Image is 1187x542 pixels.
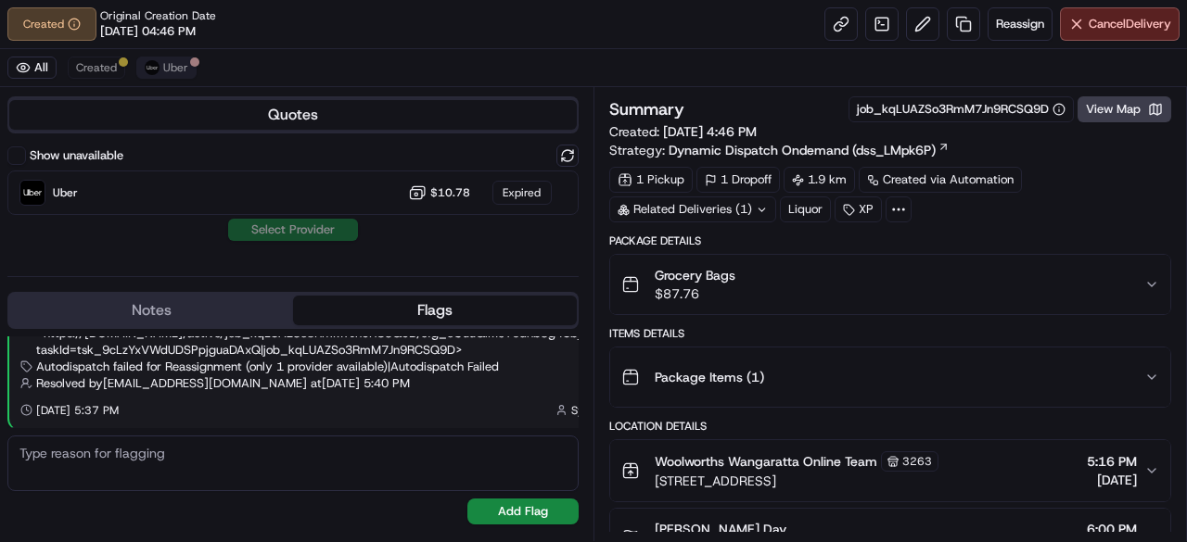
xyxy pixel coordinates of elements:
span: [STREET_ADDRESS] [655,472,938,490]
button: Reassign [988,7,1053,41]
span: Uber [53,185,78,200]
span: Created [76,60,117,75]
img: uber-new-logo.jpeg [145,60,160,75]
span: 6:00 PM [1087,520,1137,538]
div: 1.9 km [784,167,855,193]
button: Created [7,7,96,41]
span: Resolved by [EMAIL_ADDRESS][DOMAIN_NAME] [36,375,307,392]
button: Add Flag [467,498,579,524]
span: 3263 [902,454,932,469]
span: Cancel Delivery [1089,16,1171,32]
button: Notes [9,296,293,325]
span: [DATE] 4:46 PM [663,123,757,140]
h3: Summary [609,101,684,118]
span: [DATE] 5:37 PM [36,403,119,418]
span: Dynamic Dispatch Ondemand (dss_LMpk6P) [669,141,936,159]
div: Location Details [609,419,1171,434]
span: System [571,403,609,418]
button: Woolworths Wangaratta Online Team3263[STREET_ADDRESS]5:16 PM[DATE] [610,440,1170,501]
span: Reassign [996,16,1044,32]
span: Created: [609,122,757,141]
span: Uber [163,60,188,75]
div: Items Details [609,326,1171,341]
span: Package Items ( 1 ) [655,368,764,386]
div: 1 Dropoff [696,167,780,193]
span: [DATE] 04:46 PM [100,23,196,40]
div: Liquor [780,196,831,222]
div: XP [835,196,882,222]
div: Package Details [609,233,1171,248]
span: at [DATE] 5:40 PM [311,375,410,392]
button: Uber [136,57,197,79]
span: $10.78 [430,185,470,200]
span: [PERSON_NAME] Day [655,520,786,538]
span: Woolworths Wangaratta Online Team [655,452,877,471]
span: 5:16 PM [1087,452,1137,471]
button: Grocery Bags$87.76 [610,255,1170,314]
div: 1 Pickup [609,167,693,193]
span: Grocery Bags [655,266,735,284]
button: $10.78 [408,183,470,202]
button: job_kqLUAZSo3RmM7Jn9RCSQ9D [857,101,1066,118]
span: [DATE] [1087,471,1137,489]
button: Package Items (1) [610,347,1170,407]
span: Autodispatch failed for Reassignment (only 1 provider available) | Autodispatch Failed [36,359,499,375]
label: Show unavailable [30,147,123,164]
button: Quotes [9,100,577,130]
div: Strategy: [609,141,950,159]
button: View Map [1078,96,1171,122]
img: Uber [20,181,45,205]
div: Related Deliveries (1) [609,196,776,222]
span: Original Creation Date [100,8,216,23]
a: Created via Automation [859,167,1022,193]
span: $87.76 [655,284,735,303]
button: Created [68,57,125,79]
a: Dynamic Dispatch Ondemand (dss_LMpk6P) [669,141,950,159]
button: Flags [293,296,577,325]
button: All [7,57,57,79]
button: CancelDelivery [1060,7,1180,41]
div: Expired [492,181,552,205]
